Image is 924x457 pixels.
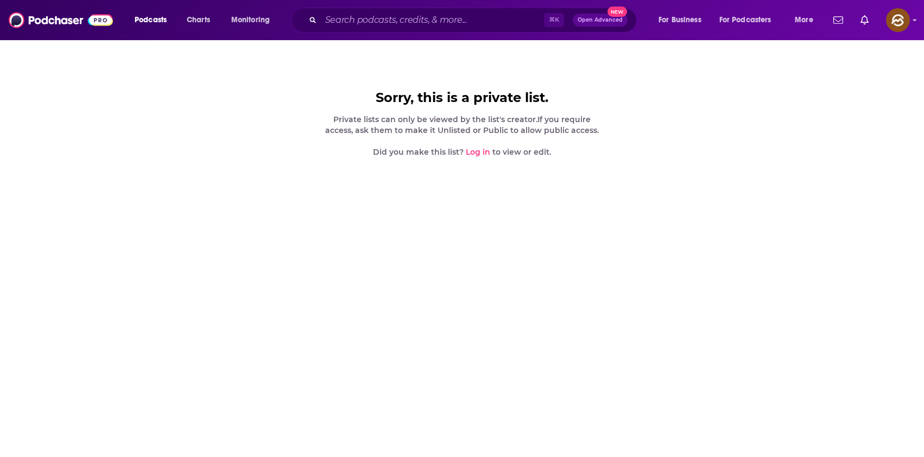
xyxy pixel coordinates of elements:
[127,11,181,29] button: open menu
[135,12,167,28] span: Podcasts
[886,8,910,32] button: Show profile menu
[829,11,847,29] a: Show notifications dropdown
[578,17,623,23] span: Open Advanced
[323,90,601,105] div: Sorry, this is a private list.
[787,11,827,29] button: open menu
[651,11,715,29] button: open menu
[9,10,113,30] img: Podchaser - Follow, Share and Rate Podcasts
[323,114,601,157] div: Private lists can only be viewed by the list's creator. If you require access, ask them to make i...
[712,11,787,29] button: open menu
[231,12,270,28] span: Monitoring
[607,7,627,17] span: New
[180,11,217,29] a: Charts
[886,8,910,32] img: User Profile
[886,8,910,32] span: Logged in as hey85204
[321,11,544,29] input: Search podcasts, credits, & more...
[659,12,701,28] span: For Business
[466,147,490,157] a: Log in
[301,8,647,33] div: Search podcasts, credits, & more...
[856,11,873,29] a: Show notifications dropdown
[719,12,771,28] span: For Podcasters
[544,13,564,27] span: ⌘ K
[795,12,813,28] span: More
[224,11,284,29] button: open menu
[187,12,210,28] span: Charts
[573,14,628,27] button: Open AdvancedNew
